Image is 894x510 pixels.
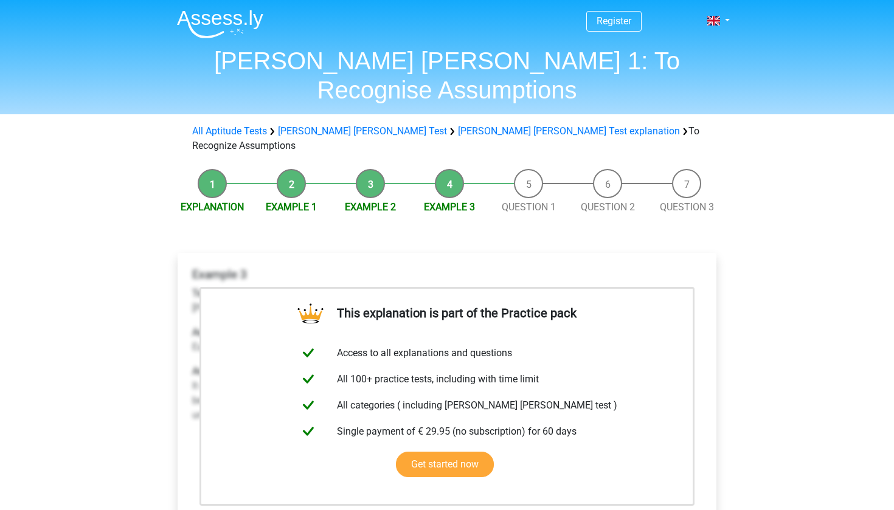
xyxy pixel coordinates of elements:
[192,325,702,354] p: Eating chips is the main reason [PERSON_NAME] isn't losing weight right now.
[458,125,680,137] a: [PERSON_NAME] [PERSON_NAME] Test explanation
[167,46,727,105] h1: [PERSON_NAME] [PERSON_NAME] 1: To Recognise Assumptions
[597,15,631,27] a: Register
[660,201,714,213] a: Question 3
[187,124,707,153] div: To Recognize Assumptions
[192,267,247,281] b: Example 3
[581,201,635,213] a: Question 2
[424,201,475,213] a: Example 3
[192,365,224,377] b: Answer
[345,201,396,213] a: Example 2
[502,201,556,213] a: Question 1
[266,201,317,213] a: Example 1
[396,452,494,477] a: Get started now
[278,125,447,137] a: [PERSON_NAME] [PERSON_NAME] Test
[192,286,702,315] p: [PERSON_NAME] should eat less chips to lose weight for the bike race [DATE].
[177,10,263,38] img: Assessly
[181,201,244,213] a: Explanation
[192,364,702,422] p: It doesn't need to be assumed that eating chips are the main reason [PERSON_NAME] doesn't lose we...
[192,326,244,338] b: Assumption
[192,125,267,137] a: All Aptitude Tests
[192,288,210,299] b: Text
